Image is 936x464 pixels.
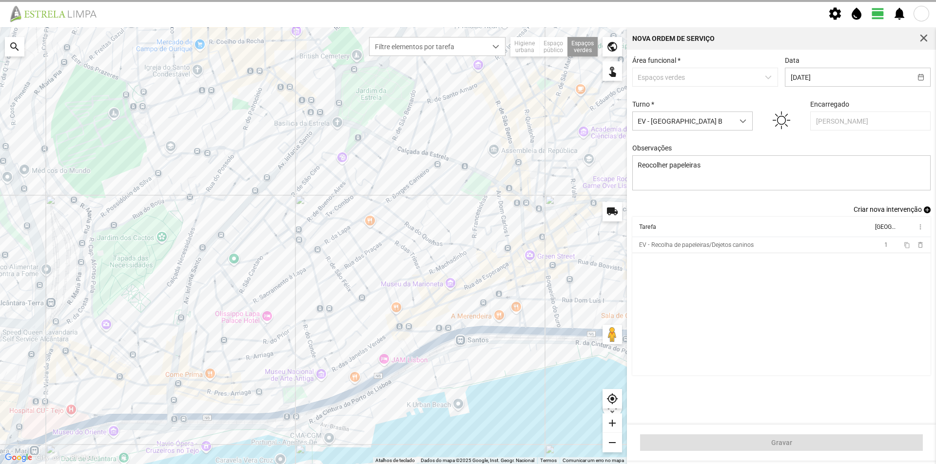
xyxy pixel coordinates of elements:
div: EV - Recolha de papeleiras/Dejetos caninos [639,241,754,248]
span: delete_outline [916,241,924,249]
span: Filtre elementos por tarefa [370,37,487,56]
span: Criar nova intervenção [854,205,922,213]
span: water_drop [849,6,864,21]
div: Espaço público [540,37,567,56]
div: Espaços verdes [567,37,598,56]
div: public [603,37,622,56]
span: content_copy [903,242,910,248]
label: Data [785,56,799,64]
div: dropdown trigger [487,37,506,56]
span: EV - [GEOGRAPHIC_DATA] B [633,112,734,130]
span: Dados do mapa ©2025 Google, Inst. Geogr. Nacional [421,458,534,463]
span: notifications [892,6,907,21]
div: search [5,37,24,56]
span: more_vert [916,223,924,231]
span: add [924,206,931,213]
div: local_shipping [603,202,622,222]
span: Gravar [645,439,918,446]
span: view_day [871,6,885,21]
img: 01d.svg [773,110,790,130]
button: content_copy [903,241,911,249]
a: Termos (abre num novo separador) [540,458,557,463]
div: touch_app [603,61,622,81]
img: Google [2,451,35,464]
div: my_location [603,389,622,408]
div: Higiene urbana [510,37,540,56]
div: Nova Ordem de Serviço [632,35,715,42]
div: [GEOGRAPHIC_DATA] [875,223,895,230]
div: dropdown trigger [733,112,752,130]
button: Atalhos de teclado [375,457,415,464]
label: Encarregado [810,100,849,108]
a: Comunicar um erro no mapa [563,458,624,463]
button: Gravar [640,434,923,451]
label: Área funcional * [632,56,681,64]
span: 1 [884,241,888,248]
a: Abrir esta área no Google Maps (abre uma nova janela) [2,451,35,464]
button: Arraste o Pegman para o mapa para abrir o Street View [603,325,622,344]
div: Tarefa [639,223,656,230]
div: remove [603,433,622,452]
label: Turno * [632,100,654,108]
span: settings [828,6,842,21]
img: file [7,5,107,22]
div: add [603,413,622,433]
label: Observações [632,144,672,152]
